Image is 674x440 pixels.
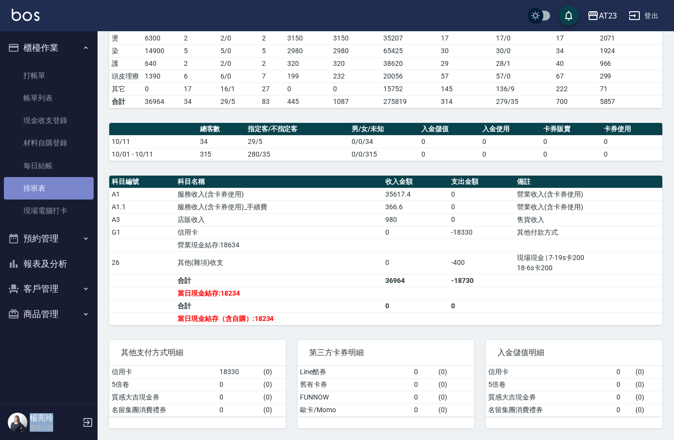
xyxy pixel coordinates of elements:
[297,391,412,403] td: FUNNOW
[515,251,662,274] td: 現場現金 | 7-19s卡200 18-6s卡200
[554,82,597,95] td: 222
[259,32,285,44] td: 2
[383,176,449,188] th: 收入金額
[175,239,383,251] td: 營業現金結存:18634
[259,70,285,82] td: 7
[597,82,662,95] td: 71
[438,70,494,82] td: 57
[494,44,554,57] td: 30 / 0
[259,95,285,108] td: 83
[331,32,381,44] td: 3150
[597,32,662,44] td: 2071
[218,44,259,57] td: 5 / 0
[259,57,285,70] td: 2
[109,213,175,226] td: A3
[449,300,515,312] td: 0
[625,7,662,25] button: 登出
[175,176,383,188] th: 科目名稱
[109,200,175,213] td: A1.1
[438,32,494,44] td: 17
[4,109,94,132] a: 現金收支登錄
[331,95,381,108] td: 1087
[181,32,218,44] td: 2
[515,176,662,188] th: 備註
[614,391,633,403] td: 0
[181,82,218,95] td: 17
[449,176,515,188] th: 支出金額
[412,366,436,379] td: 0
[486,391,614,403] td: 質感大吉現金券
[597,44,662,57] td: 1924
[412,403,436,416] td: 0
[109,57,142,70] td: 護
[494,32,554,44] td: 17 / 0
[486,378,614,391] td: 5倍卷
[4,177,94,200] a: 排班表
[480,148,541,160] td: 0
[480,123,541,136] th: 入金使用
[438,44,494,57] td: 30
[515,200,662,213] td: 營業收入(含卡券使用)
[142,70,181,82] td: 1390
[541,123,602,136] th: 卡券販賣
[261,378,286,391] td: ( 0 )
[261,403,286,416] td: ( 0 )
[381,82,438,95] td: 15752
[515,213,662,226] td: 售貨收入
[449,226,515,239] td: -18330
[349,148,419,160] td: 0/0/315
[559,6,578,25] button: save
[297,378,412,391] td: 舊有卡券
[480,135,541,148] td: 0
[218,32,259,44] td: 2 / 0
[285,70,331,82] td: 199
[4,155,94,177] a: 每日結帳
[4,226,94,251] button: 預約管理
[381,32,438,44] td: 35207
[419,135,480,148] td: 0
[245,135,349,148] td: 29/5
[12,9,40,21] img: Logo
[175,274,383,287] td: 合計
[285,95,331,108] td: 445
[297,366,474,417] table: a dense table
[436,378,474,391] td: ( 0 )
[497,348,651,358] span: 入金儲值明細
[109,391,217,403] td: 質感大吉現金券
[601,135,662,148] td: 0
[142,82,181,95] td: 0
[449,213,515,226] td: 0
[142,95,181,108] td: 36964
[554,57,597,70] td: 40
[245,148,349,160] td: 280/35
[109,188,175,200] td: A1
[349,123,419,136] th: 男/女/未知
[515,226,662,239] td: 其他付款方式
[109,226,175,239] td: G1
[109,148,198,160] td: 10/01 - 10/11
[436,391,474,403] td: ( 0 )
[285,32,331,44] td: 3150
[8,413,27,432] img: Person
[4,64,94,87] a: 打帳單
[109,32,142,44] td: 燙
[285,82,331,95] td: 0
[198,135,245,148] td: 34
[217,378,261,391] td: 0
[4,35,94,60] button: 櫃檯作業
[198,148,245,160] td: 315
[597,95,662,108] td: 5857
[175,188,383,200] td: 服務收入(含卡券使用)
[218,95,259,108] td: 29/5
[261,366,286,379] td: ( 0 )
[142,44,181,57] td: 14900
[331,57,381,70] td: 320
[181,57,218,70] td: 2
[297,403,412,416] td: 歐卡/Momo
[109,123,662,161] table: a dense table
[175,251,383,274] td: 其他(雜項)收支
[30,413,79,423] h5: 楊亮玲
[217,391,261,403] td: 0
[541,135,602,148] td: 0
[449,251,515,274] td: -400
